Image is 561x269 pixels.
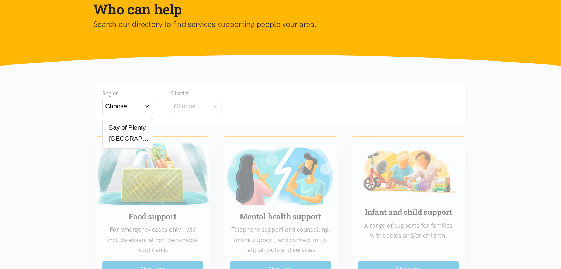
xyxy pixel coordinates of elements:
[105,134,150,143] label: [GEOGRAPHIC_DATA]
[102,98,153,115] button: Choose...
[105,101,132,111] div: Choose...
[102,89,153,98] div: Region
[171,98,222,115] button: Choose...
[174,101,201,111] div: Choose...
[93,0,456,18] h1: Who can help
[171,89,222,98] div: District
[93,18,456,31] p: Search our directory to find services supporting people your area.
[105,123,146,132] label: Bay of Plenty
